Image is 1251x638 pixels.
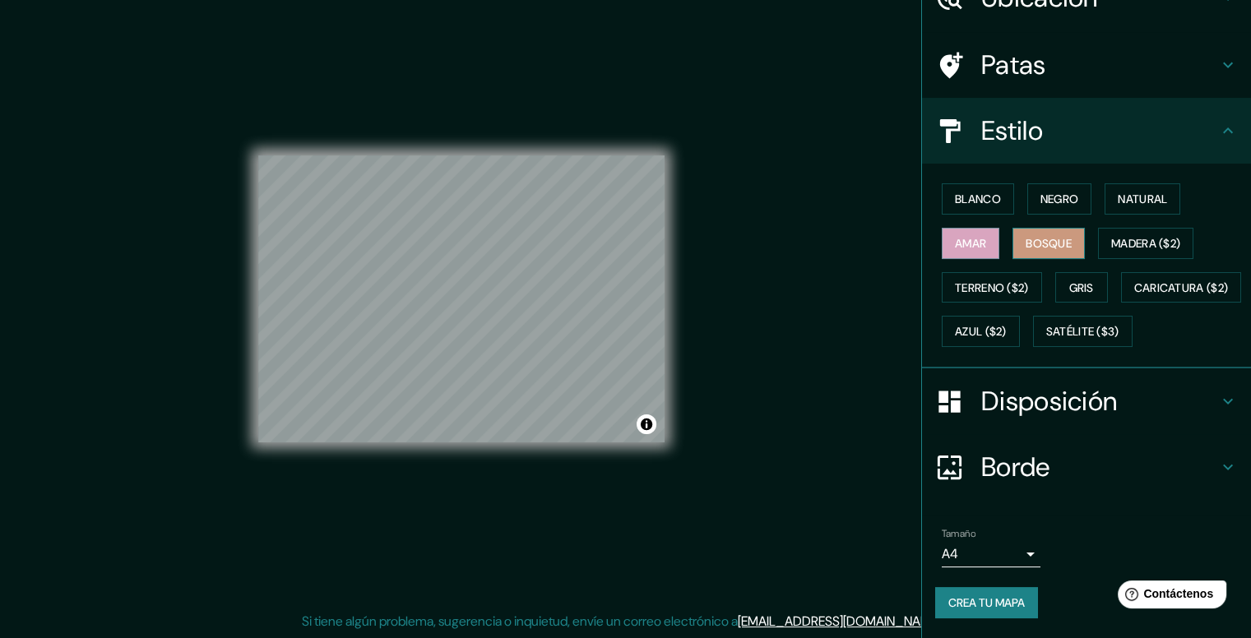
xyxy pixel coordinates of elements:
div: Estilo [922,98,1251,164]
font: Borde [981,450,1050,484]
button: Madera ($2) [1098,228,1193,259]
button: Azul ($2) [942,316,1020,347]
font: Caricatura ($2) [1134,280,1229,295]
canvas: Mapa [258,155,665,442]
button: Activar o desactivar atribución [637,414,656,434]
button: Bosque [1012,228,1085,259]
button: Amar [942,228,999,259]
button: Natural [1105,183,1180,215]
font: Patas [981,48,1046,82]
font: Si tiene algún problema, sugerencia o inquietud, envíe un correo electrónico a [302,613,738,630]
font: Disposición [981,384,1117,418]
button: Satélite ($3) [1033,316,1133,347]
div: Borde [922,434,1251,500]
button: Caricatura ($2) [1121,272,1242,303]
button: Blanco [942,183,1014,215]
button: Terreno ($2) [942,272,1042,303]
button: Gris [1055,272,1108,303]
button: Crea tu mapa [935,587,1038,618]
a: [EMAIL_ADDRESS][DOMAIN_NAME] [738,613,941,630]
div: A4 [942,541,1040,567]
font: Amar [955,236,986,251]
font: Blanco [955,192,1001,206]
font: Crea tu mapa [948,595,1025,610]
font: Bosque [1026,236,1072,251]
font: Natural [1118,192,1167,206]
button: Negro [1027,183,1092,215]
div: Disposición [922,368,1251,434]
font: Madera ($2) [1111,236,1180,251]
font: Terreno ($2) [955,280,1029,295]
div: Patas [922,32,1251,98]
font: Estilo [981,113,1043,148]
iframe: Lanzador de widgets de ayuda [1105,574,1233,620]
font: Satélite ($3) [1046,325,1119,340]
font: Tamaño [942,527,975,540]
font: A4 [942,545,958,562]
font: Negro [1040,192,1079,206]
font: Azul ($2) [955,325,1007,340]
font: Gris [1069,280,1094,295]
